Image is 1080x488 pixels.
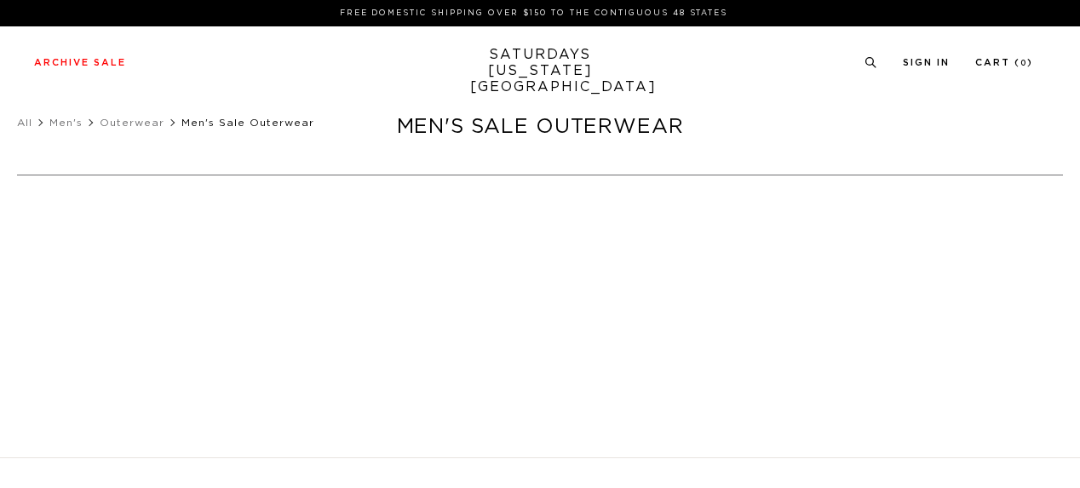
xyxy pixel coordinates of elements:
[17,118,32,128] a: All
[49,118,83,128] a: Men's
[181,118,314,128] span: Men's Sale Outerwear
[34,58,126,67] a: Archive Sale
[41,7,1026,20] p: FREE DOMESTIC SHIPPING OVER $150 TO THE CONTIGUOUS 48 STATES
[1020,60,1027,67] small: 0
[903,58,950,67] a: Sign In
[470,47,611,95] a: SATURDAYS[US_STATE][GEOGRAPHIC_DATA]
[975,58,1033,67] a: Cart (0)
[100,118,164,128] a: Outerwear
